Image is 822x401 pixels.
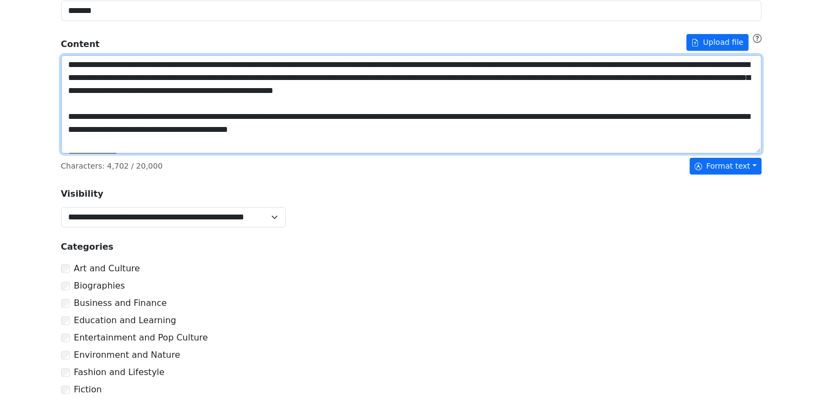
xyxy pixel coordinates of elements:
[61,161,163,172] p: Characters : / 20,000
[107,162,129,170] span: 4,702
[690,158,761,175] button: Format text
[61,38,100,51] strong: Content
[686,34,749,51] button: Content
[61,189,104,199] strong: Visibility
[61,242,113,252] strong: Categories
